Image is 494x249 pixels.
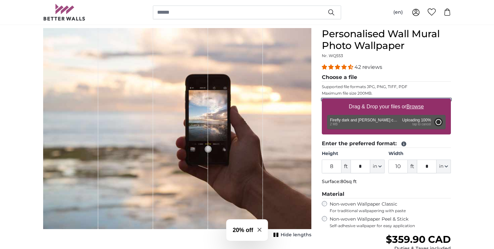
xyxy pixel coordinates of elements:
label: Height [322,150,384,157]
span: $359.90 CAD [386,233,451,245]
span: Hide lengths [281,232,311,238]
button: (en) [388,7,408,18]
p: Surface: [322,179,451,185]
label: Width [388,150,451,157]
legend: Enter the preferred format: [322,140,451,148]
p: Supported file formats JPG, PNG, TIFF, PDF [322,84,451,89]
legend: Material [322,190,451,198]
span: Self-adhesive wallpaper for easy application [330,223,451,228]
button: in [370,160,385,173]
span: Nr. WQ553 [322,53,343,58]
span: For traditional wallpapering with paste [330,208,451,213]
label: Non-woven Wallpaper Peel & Stick [330,216,451,228]
span: in [373,163,377,170]
label: Drag & Drop your files or [346,100,426,113]
div: 1 of 1 [43,28,311,240]
img: Betterwalls [43,4,86,21]
button: in [436,160,451,173]
p: Maximum file size 200MB. [322,91,451,96]
button: Hide lengths [272,230,311,240]
span: 42 reviews [354,64,382,70]
span: ft [341,160,351,173]
legend: Choose a file [322,73,451,82]
label: Non-woven Wallpaper Classic [330,201,451,213]
u: Browse [406,104,424,109]
span: ft [408,160,417,173]
h1: Personalised Wall Mural Photo Wallpaper [322,28,451,52]
span: in [439,163,443,170]
span: 80sq ft [340,179,357,184]
span: 4.38 stars [322,64,354,70]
